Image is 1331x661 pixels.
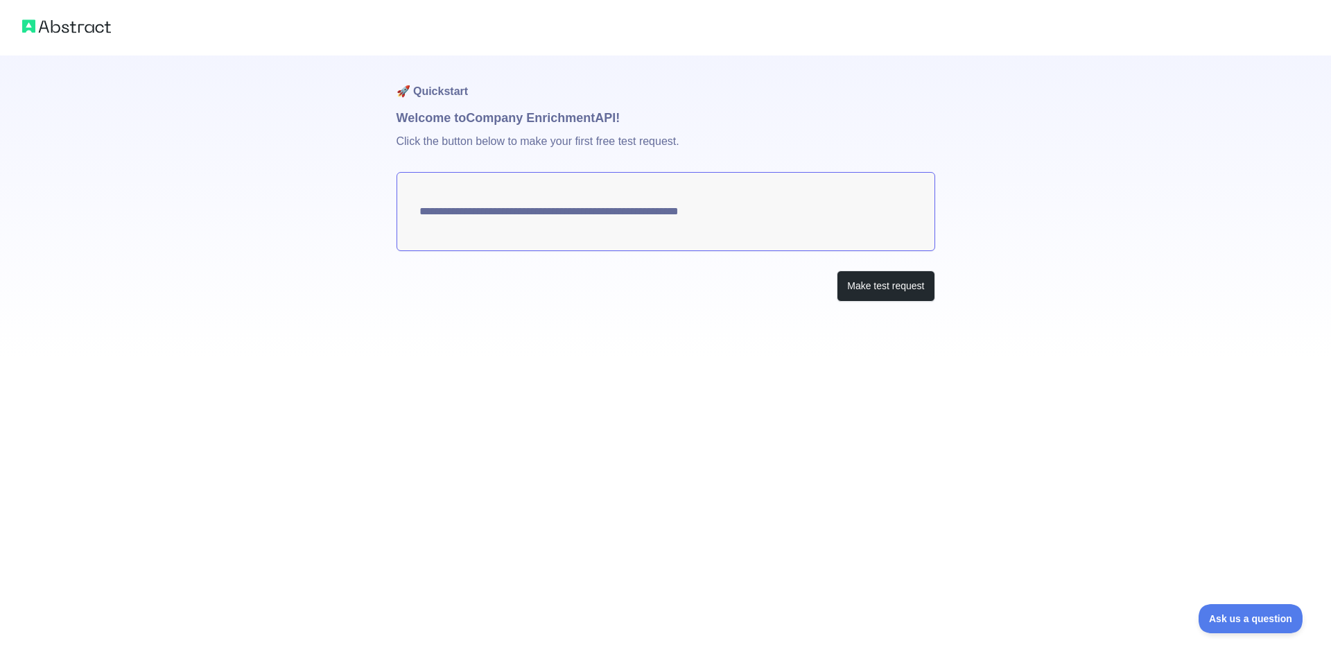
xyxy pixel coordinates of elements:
[397,128,935,172] p: Click the button below to make your first free test request.
[22,17,111,36] img: Abstract logo
[837,271,934,302] button: Make test request
[397,108,935,128] h1: Welcome to Company Enrichment API!
[1199,604,1303,633] iframe: Toggle Customer Support
[397,55,935,108] h1: 🚀 Quickstart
